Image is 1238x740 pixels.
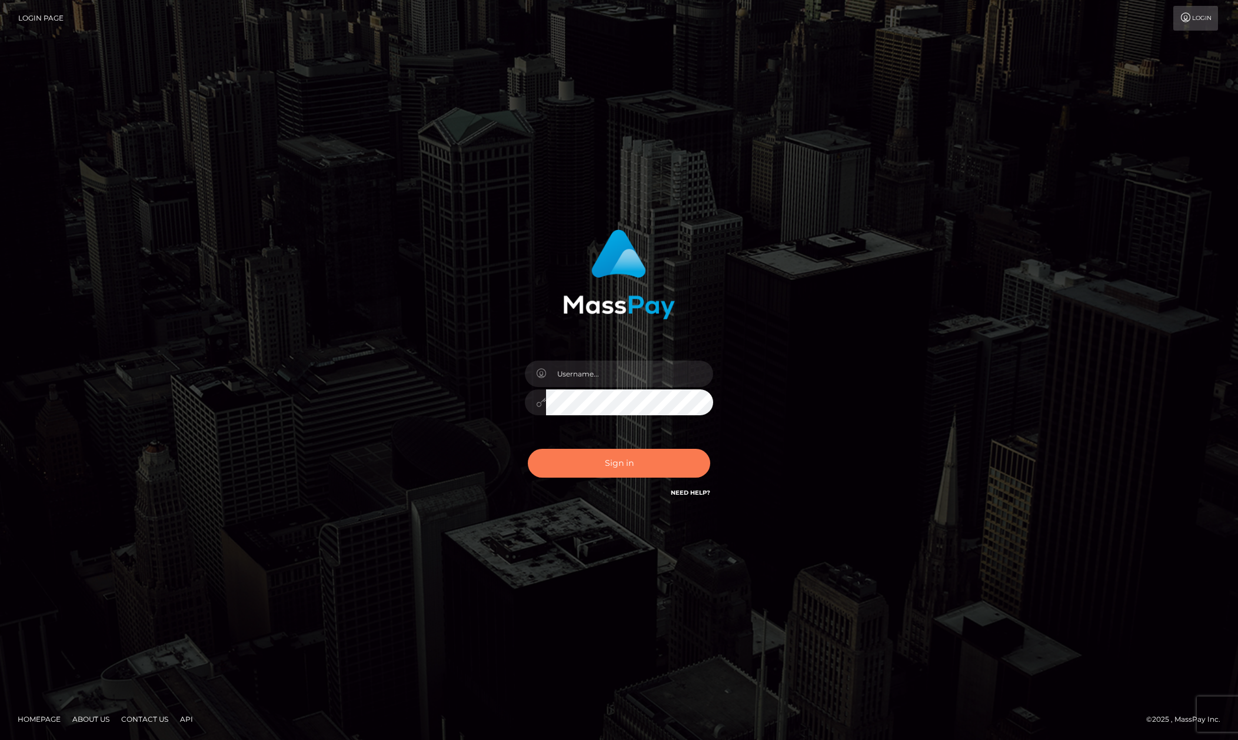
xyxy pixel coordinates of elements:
img: MassPay Login [563,229,675,319]
a: API [175,710,198,728]
input: Username... [546,361,713,387]
button: Sign in [528,449,710,478]
a: Homepage [13,710,65,728]
a: About Us [68,710,114,728]
a: Contact Us [117,710,173,728]
a: Need Help? [671,489,710,496]
div: © 2025 , MassPay Inc. [1146,713,1229,726]
a: Login [1173,6,1218,31]
a: Login Page [18,6,64,31]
